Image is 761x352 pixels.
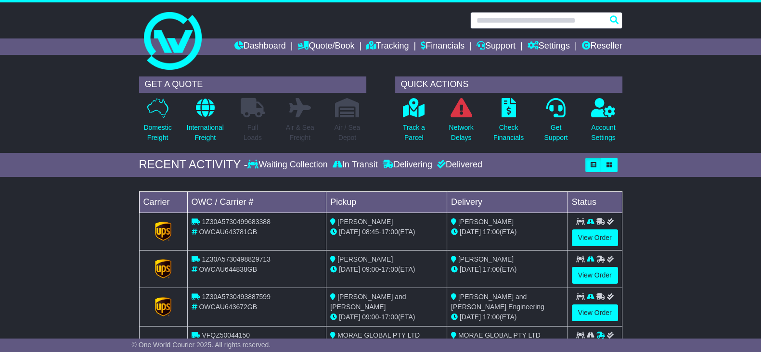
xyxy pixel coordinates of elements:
[139,158,248,172] div: RECENT ACTIVITY -
[202,331,250,339] span: VFQZ50044150
[458,218,514,226] span: [PERSON_NAME]
[335,123,361,143] p: Air / Sea Depot
[528,38,570,55] a: Settings
[139,76,366,93] div: GET A QUOTE
[451,227,564,237] div: (ETA)
[187,123,224,143] p: International Freight
[449,123,473,143] p: Network Delays
[143,123,171,143] p: Domestic Freight
[591,123,616,143] p: Account Settings
[199,265,257,273] span: OWCAU644838GB
[202,293,270,301] span: 1Z30A5730493887599
[421,38,464,55] a: Financials
[339,228,360,236] span: [DATE]
[362,313,379,321] span: 09:00
[139,191,187,213] td: Carrier
[458,255,514,263] span: [PERSON_NAME]
[448,98,474,148] a: NetworkDelays
[568,191,622,213] td: Status
[483,265,500,273] span: 17:00
[186,98,224,148] a: InternationalFreight
[402,98,426,148] a: Track aParcel
[572,304,618,321] a: View Order
[381,313,398,321] span: 17:00
[330,160,380,170] div: In Transit
[362,228,379,236] span: 08:45
[451,312,564,322] div: (ETA)
[395,76,622,93] div: QUICK ACTIONS
[403,123,425,143] p: Track a Parcel
[460,228,481,236] span: [DATE]
[581,38,622,55] a: Reseller
[381,265,398,273] span: 17:00
[330,293,406,311] span: [PERSON_NAME] and [PERSON_NAME]
[572,267,618,284] a: View Order
[247,160,330,170] div: Waiting Collection
[337,218,393,226] span: [PERSON_NAME]
[337,331,420,339] span: MORAE GLOBAL PTY LTD
[339,265,360,273] span: [DATE]
[458,331,541,339] span: MORAE GLOBAL PTY LTD
[572,229,618,246] a: View Order
[297,38,354,55] a: Quote/Book
[202,255,270,263] span: 1Z30A5730498829713
[451,264,564,275] div: (ETA)
[591,98,616,148] a: AccountSettings
[241,123,265,143] p: Full Loads
[202,218,270,226] span: 1Z30A5730499683388
[543,98,568,148] a: GetSupport
[362,265,379,273] span: 09:00
[187,191,326,213] td: OWC / Carrier #
[286,123,314,143] p: Air & Sea Freight
[199,303,257,311] span: OWCAU643672GB
[199,228,257,236] span: OWCAU643781GB
[483,313,500,321] span: 17:00
[544,123,568,143] p: Get Support
[493,123,524,143] p: Check Financials
[155,222,171,241] img: GetCarrierServiceLogo
[330,312,443,322] div: - (ETA)
[460,265,481,273] span: [DATE]
[330,227,443,237] div: - (ETA)
[339,313,360,321] span: [DATE]
[155,297,171,316] img: GetCarrierServiceLogo
[326,191,447,213] td: Pickup
[380,160,435,170] div: Delivering
[435,160,482,170] div: Delivered
[451,293,544,311] span: [PERSON_NAME] and [PERSON_NAME] Engineering
[483,228,500,236] span: 17:00
[493,98,524,148] a: CheckFinancials
[330,264,443,275] div: - (ETA)
[381,228,398,236] span: 17:00
[155,259,171,278] img: GetCarrierServiceLogo
[337,255,393,263] span: [PERSON_NAME]
[460,313,481,321] span: [DATE]
[477,38,516,55] a: Support
[234,38,286,55] a: Dashboard
[366,38,409,55] a: Tracking
[143,98,172,148] a: DomesticFreight
[132,341,271,349] span: © One World Courier 2025. All rights reserved.
[447,191,568,213] td: Delivery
